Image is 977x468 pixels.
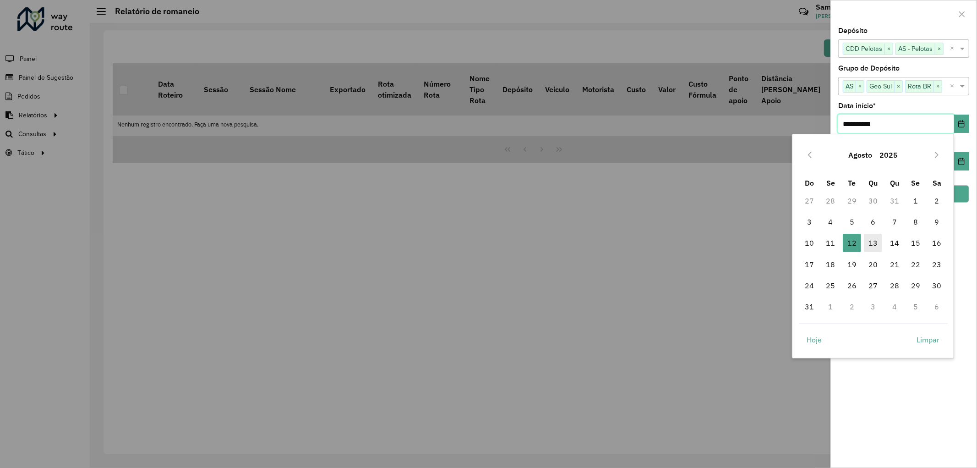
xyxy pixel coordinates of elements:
[845,144,876,166] button: Choose Month
[841,253,862,275] td: 19
[884,232,905,253] td: 14
[950,43,958,54] span: Clear all
[862,296,884,317] td: 3
[822,234,840,252] span: 11
[890,178,899,187] span: Qu
[843,234,861,252] span: 12
[926,296,947,317] td: 6
[820,253,841,275] td: 18
[799,253,820,275] td: 17
[906,255,925,274] span: 22
[926,232,947,253] td: 16
[884,44,893,55] span: ×
[929,148,944,162] button: Next Month
[876,144,901,166] button: Choose Year
[905,190,926,211] td: 1
[862,275,884,296] td: 27
[820,232,841,253] td: 11
[843,81,856,92] span: AS
[841,296,862,317] td: 2
[954,115,969,133] button: Choose Date
[864,276,882,295] span: 27
[912,178,920,187] span: Se
[838,63,900,74] label: Grupo de Depósito
[792,134,954,359] div: Choose Date
[926,190,947,211] td: 2
[805,178,814,187] span: Do
[933,81,942,92] span: ×
[868,178,878,187] span: Qu
[954,152,969,171] button: Choose Date
[926,253,947,275] td: 23
[800,213,819,231] span: 3
[884,190,905,211] td: 31
[807,334,822,345] span: Hoje
[820,275,841,296] td: 25
[841,232,862,253] td: 12
[896,43,935,54] span: AS - Pelotas
[917,334,940,345] span: Limpar
[799,275,820,296] td: 24
[838,100,876,111] label: Data início
[841,190,862,211] td: 29
[843,43,884,54] span: CDD Pelotas
[926,211,947,232] td: 9
[885,213,904,231] span: 7
[906,276,925,295] span: 29
[841,275,862,296] td: 26
[843,213,861,231] span: 5
[799,296,820,317] td: 31
[800,276,819,295] span: 24
[820,296,841,317] td: 1
[933,178,941,187] span: Sa
[838,25,868,36] label: Depósito
[799,330,830,349] button: Hoje
[884,253,905,275] td: 21
[864,213,882,231] span: 6
[885,255,904,274] span: 21
[841,211,862,232] td: 5
[822,213,840,231] span: 4
[856,81,864,92] span: ×
[935,44,943,55] span: ×
[905,211,926,232] td: 8
[906,192,925,210] span: 1
[909,330,948,349] button: Limpar
[928,192,946,210] span: 2
[884,275,905,296] td: 28
[928,276,946,295] span: 30
[800,255,819,274] span: 17
[894,81,902,92] span: ×
[862,190,884,211] td: 30
[862,253,884,275] td: 20
[906,81,933,92] span: Rota BR
[799,211,820,232] td: 3
[820,211,841,232] td: 4
[867,81,894,92] span: Geo Sul
[826,178,835,187] span: Se
[862,211,884,232] td: 6
[884,211,905,232] td: 7
[885,276,904,295] span: 28
[928,234,946,252] span: 16
[799,232,820,253] td: 10
[950,81,958,92] span: Clear all
[864,234,882,252] span: 13
[822,276,840,295] span: 25
[843,276,861,295] span: 26
[802,148,817,162] button: Previous Month
[928,255,946,274] span: 23
[905,275,926,296] td: 29
[906,213,925,231] span: 8
[906,234,925,252] span: 15
[822,255,840,274] span: 18
[799,190,820,211] td: 27
[862,232,884,253] td: 13
[884,296,905,317] td: 4
[820,190,841,211] td: 28
[905,232,926,253] td: 15
[885,234,904,252] span: 14
[843,255,861,274] span: 19
[800,297,819,316] span: 31
[864,255,882,274] span: 20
